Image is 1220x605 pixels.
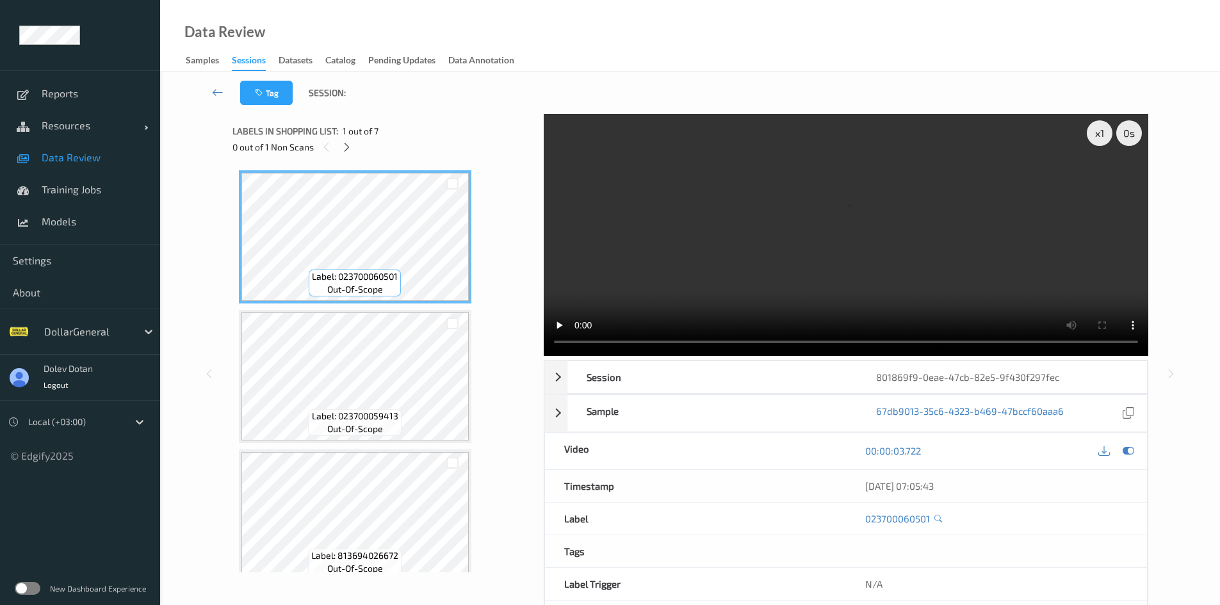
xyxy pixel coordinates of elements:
[327,423,383,435] span: out-of-scope
[279,54,313,70] div: Datasets
[876,405,1064,422] a: 67db9013-35c6-4323-b469-47bccf60aaa6
[846,568,1147,600] div: N/A
[567,361,857,393] div: Session
[343,125,378,138] span: 1 out of 7
[448,54,514,70] div: Data Annotation
[857,361,1146,393] div: 801869f9-0eae-47cb-82e5-9f430f297fec
[232,139,535,155] div: 0 out of 1 Non Scans
[545,568,846,600] div: Label Trigger
[865,480,1128,492] div: [DATE] 07:05:43
[545,470,846,502] div: Timestamp
[368,52,448,70] a: Pending Updates
[312,410,398,423] span: Label: 023700059413
[312,270,398,283] span: Label: 023700060501
[544,360,1148,394] div: Session801869f9-0eae-47cb-82e5-9f430f297fec
[184,26,265,38] div: Data Review
[232,52,279,71] a: Sessions
[186,52,232,70] a: Samples
[368,54,435,70] div: Pending Updates
[279,52,325,70] a: Datasets
[240,81,293,105] button: Tag
[567,395,857,432] div: Sample
[325,54,355,70] div: Catalog
[232,54,266,71] div: Sessions
[327,283,383,296] span: out-of-scope
[544,394,1148,432] div: Sample67db9013-35c6-4323-b469-47bccf60aaa6
[309,86,346,99] span: Session:
[1116,120,1142,146] div: 0 s
[311,549,398,562] span: Label: 813694026672
[865,512,930,525] a: 023700060501
[327,562,383,575] span: out-of-scope
[325,52,368,70] a: Catalog
[865,444,921,457] a: 00:00:03.722
[545,503,846,535] div: Label
[545,433,846,469] div: Video
[232,125,338,138] span: Labels in shopping list:
[545,535,846,567] div: Tags
[186,54,219,70] div: Samples
[448,52,527,70] a: Data Annotation
[1087,120,1112,146] div: x 1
